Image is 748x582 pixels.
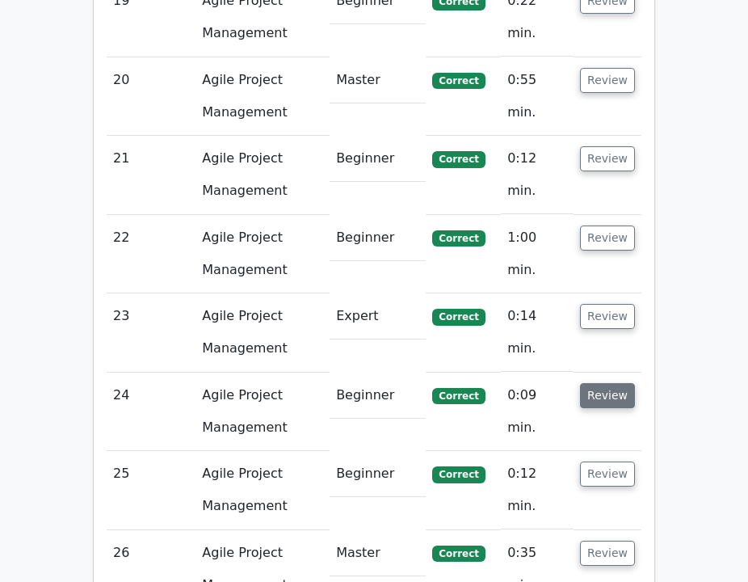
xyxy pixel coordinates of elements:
[107,57,195,136] td: 20
[501,57,574,136] td: 0:55 min.
[330,136,426,182] td: Beginner
[330,57,426,103] td: Master
[432,151,485,167] span: Correct
[107,451,195,529] td: 25
[330,530,426,576] td: Master
[195,293,330,372] td: Agile Project Management
[107,293,195,372] td: 23
[107,373,195,451] td: 24
[330,293,426,339] td: Expert
[432,230,485,247] span: Correct
[432,388,485,404] span: Correct
[195,215,330,293] td: Agile Project Management
[501,136,574,214] td: 0:12 min.
[432,309,485,325] span: Correct
[580,226,635,251] button: Review
[501,215,574,293] td: 1:00 min.
[580,383,635,408] button: Review
[107,136,195,214] td: 21
[432,546,485,562] span: Correct
[501,373,574,451] td: 0:09 min.
[195,451,330,529] td: Agile Project Management
[330,215,426,261] td: Beginner
[580,541,635,566] button: Review
[580,304,635,329] button: Review
[195,57,330,136] td: Agile Project Management
[195,373,330,451] td: Agile Project Management
[580,146,635,171] button: Review
[501,293,574,372] td: 0:14 min.
[330,373,426,419] td: Beginner
[432,466,485,483] span: Correct
[580,462,635,487] button: Review
[580,68,635,93] button: Review
[501,451,574,529] td: 0:12 min.
[107,215,195,293] td: 22
[330,451,426,497] td: Beginner
[195,136,330,214] td: Agile Project Management
[432,73,485,89] span: Correct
